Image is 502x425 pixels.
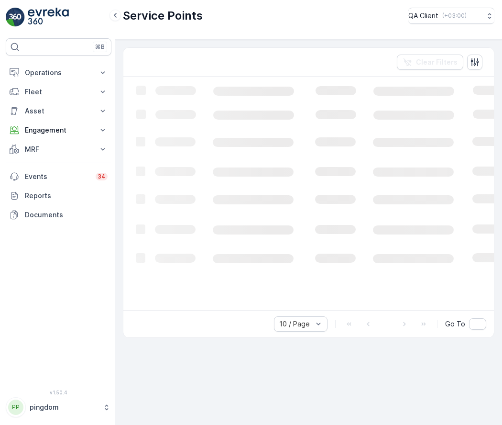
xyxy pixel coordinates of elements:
p: Asset [25,106,92,116]
img: logo_light-DOdMpM7g.png [28,8,69,27]
p: Events [25,172,90,181]
p: QA Client [408,11,438,21]
p: Engagement [25,125,92,135]
button: Engagement [6,121,111,140]
div: PP [8,400,23,415]
p: Service Points [123,8,203,23]
p: MRF [25,145,92,154]
span: v 1.50.4 [6,390,111,395]
p: 34 [98,173,106,180]
button: PPpingdom [6,397,111,417]
a: Reports [6,186,111,205]
p: Documents [25,210,108,220]
button: QA Client(+03:00) [408,8,494,24]
p: Fleet [25,87,92,97]
button: Operations [6,63,111,82]
button: MRF [6,140,111,159]
p: ⌘B [95,43,105,51]
button: Clear Filters [397,55,463,70]
button: Fleet [6,82,111,101]
button: Asset [6,101,111,121]
img: logo [6,8,25,27]
p: Reports [25,191,108,201]
p: ( +03:00 ) [442,12,467,20]
span: Go To [445,319,465,329]
a: Documents [6,205,111,224]
p: Clear Filters [416,57,458,67]
a: Events34 [6,167,111,186]
p: Operations [25,68,92,78]
p: pingdom [30,403,98,412]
